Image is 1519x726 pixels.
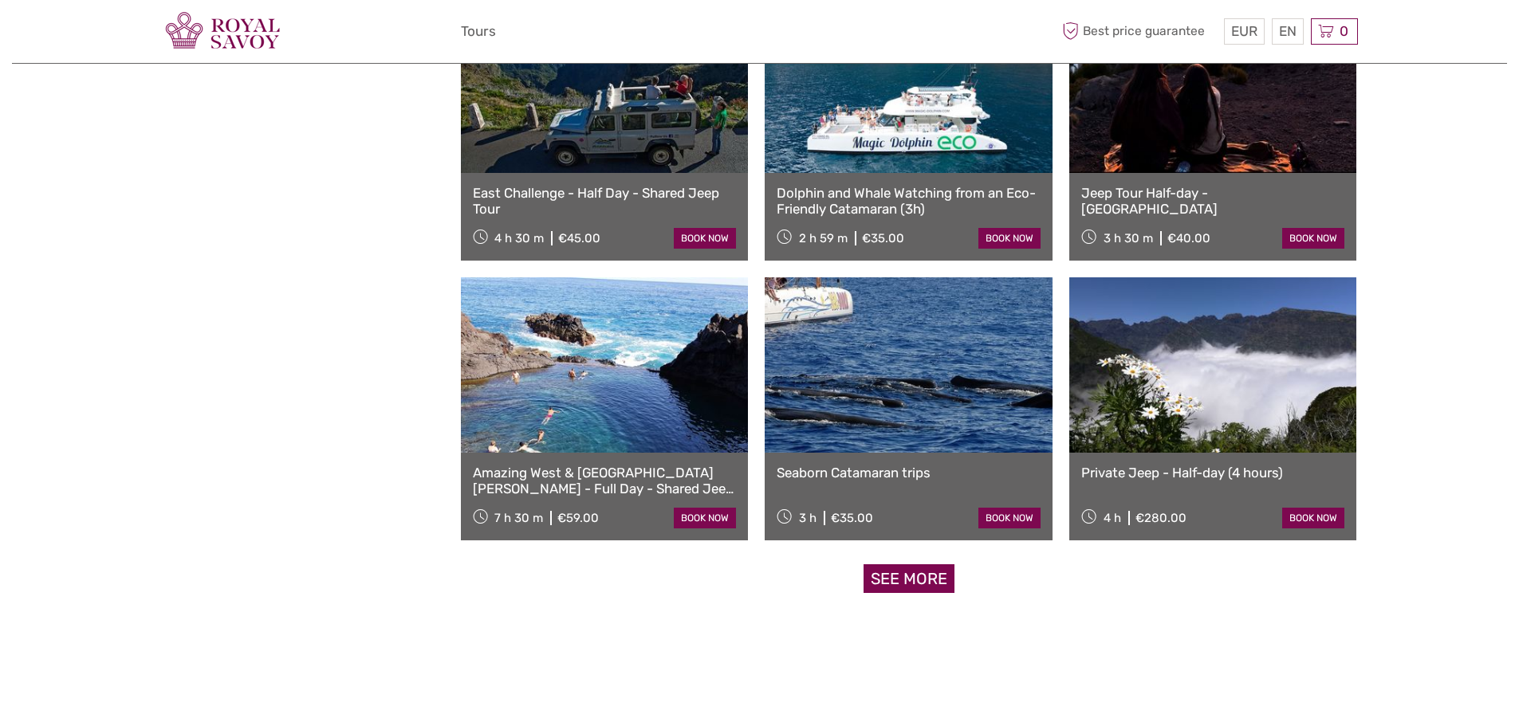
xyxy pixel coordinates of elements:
a: East Challenge - Half Day - Shared Jeep Tour [473,185,737,218]
div: €45.00 [558,231,600,245]
span: 4 h 30 m [494,231,544,245]
a: See more [864,564,954,594]
div: €35.00 [831,511,873,525]
a: book now [978,228,1041,249]
div: €59.00 [557,511,599,525]
span: Best price guarantee [1059,18,1220,45]
div: €35.00 [862,231,904,245]
span: 0 [1337,23,1351,39]
a: book now [674,228,736,249]
a: book now [1282,508,1344,528]
span: 2 h 59 m [799,231,848,245]
span: 3 h [799,511,817,525]
a: Tours [461,20,496,43]
div: EN [1272,18,1304,45]
span: EUR [1231,23,1257,39]
a: book now [674,508,736,528]
div: €40.00 [1167,231,1210,245]
a: Amazing West & [GEOGRAPHIC_DATA][PERSON_NAME] - Full Day - Shared Jeep Tour [473,465,737,497]
span: 7 h 30 m [494,511,543,525]
span: 4 h [1104,511,1121,525]
img: 3280-12f42084-c20e-4d34-be88-46f68e1c0edb_logo_small.png [162,12,284,51]
a: Private Jeep - Half-day (4 hours) [1081,465,1345,481]
a: book now [1282,228,1344,249]
span: 3 h 30 m [1104,231,1153,245]
a: Seaborn Catamaran trips [777,465,1041,481]
a: Dolphin and Whale Watching from an Eco-Friendly Catamaran (3h) [777,185,1041,218]
div: €280.00 [1135,511,1186,525]
a: book now [978,508,1041,528]
a: Jeep Tour Half-day - [GEOGRAPHIC_DATA] [1081,185,1345,218]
